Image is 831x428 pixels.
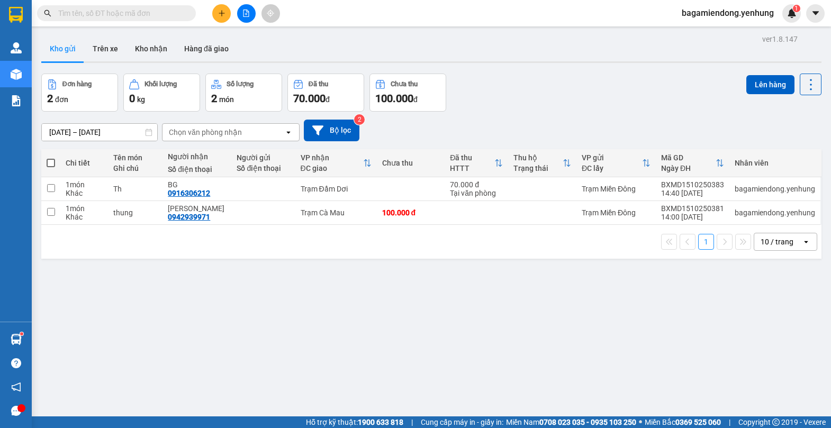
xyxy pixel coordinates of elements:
div: 100.000 đ [382,208,440,217]
button: Hàng đã giao [176,36,237,61]
button: Bộ lọc [304,120,359,141]
button: Lên hàng [746,75,794,94]
div: 14:00 [DATE] [661,213,724,221]
button: plus [212,4,231,23]
span: Miền Nam [506,416,636,428]
span: đ [413,95,418,104]
span: message [11,406,21,416]
div: Số lượng [227,80,254,88]
div: Tại văn phòng [450,189,503,197]
img: solution-icon [11,95,22,106]
span: notification [11,382,21,392]
span: file-add [242,10,250,17]
button: Khối lượng0kg [123,74,200,112]
span: Cung cấp máy in - giấy in: [421,416,503,428]
div: Chưa thu [382,159,440,167]
div: sa thương [168,204,226,213]
div: 1 món [66,204,103,213]
div: 10 / trang [761,236,793,247]
div: Khối lượng [144,80,177,88]
div: 0916306212 [168,189,210,197]
div: Trạm Miền Đông [582,208,651,217]
div: Trạm Cà Mau [301,208,372,217]
div: bagamiendong.yenhung [735,185,815,193]
div: 1 món [66,180,103,189]
div: BXMD1510250381 [661,204,724,213]
div: BG [168,180,226,189]
div: Chi tiết [66,159,103,167]
button: 1 [698,234,714,250]
div: Tên món [113,153,157,162]
img: icon-new-feature [787,8,797,18]
div: ĐC giao [301,164,363,172]
strong: 0708 023 035 - 0935 103 250 [539,418,636,426]
th: Toggle SortBy [656,149,729,177]
div: Khác [66,189,103,197]
div: Người gửi [237,153,290,162]
img: warehouse-icon [11,334,22,345]
button: file-add [237,4,256,23]
span: 1 [794,5,798,12]
strong: 1900 633 818 [358,418,403,426]
div: Trạng thái [513,164,563,172]
span: question-circle [11,358,21,368]
span: đơn [55,95,68,104]
sup: 1 [20,332,23,335]
div: VP gửi [582,153,642,162]
input: Select a date range. [42,124,157,141]
span: caret-down [811,8,820,18]
svg: open [802,238,810,246]
button: Kho nhận [127,36,176,61]
button: Đơn hàng2đơn [41,74,118,112]
div: HTTT [450,164,494,172]
strong: 0369 525 060 [675,418,721,426]
div: Ngày ĐH [661,164,716,172]
div: Ghi chú [113,164,157,172]
button: Kho gửi [41,36,84,61]
span: bagamiendong.yenhung [673,6,782,20]
svg: open [284,128,293,136]
span: Miền Bắc [645,416,721,428]
span: ⚪️ [639,420,642,424]
div: BXMD1510250383 [661,180,724,189]
button: Chưa thu100.000đ [369,74,446,112]
span: 100.000 [375,92,413,105]
div: Chọn văn phòng nhận [169,127,242,138]
div: Th [113,185,157,193]
div: VP nhận [301,153,363,162]
sup: 2 [354,114,365,125]
div: 0942939971 [168,213,210,221]
span: kg [137,95,145,104]
span: Hỗ trợ kỹ thuật: [306,416,403,428]
div: Trạm Đầm Dơi [301,185,372,193]
img: logo-vxr [9,7,23,23]
div: Khác [66,213,103,221]
span: | [729,416,730,428]
div: Số điện thoại [237,164,290,172]
div: Mã GD [661,153,716,162]
sup: 1 [793,5,800,12]
button: Số lượng2món [205,74,282,112]
div: Trạm Miền Đông [582,185,651,193]
div: Đã thu [450,153,494,162]
div: Chưa thu [391,80,418,88]
span: 0 [129,92,135,105]
button: caret-down [806,4,825,23]
span: search [44,10,51,17]
div: ver 1.8.147 [762,33,798,45]
th: Toggle SortBy [508,149,576,177]
div: thung [113,208,157,217]
span: 70.000 [293,92,326,105]
span: 2 [211,92,217,105]
div: Nhân viên [735,159,815,167]
span: đ [326,95,330,104]
div: Người nhận [168,152,226,161]
button: Đã thu70.000đ [287,74,364,112]
input: Tìm tên, số ĐT hoặc mã đơn [58,7,183,19]
img: warehouse-icon [11,42,22,53]
div: ĐC lấy [582,164,642,172]
img: warehouse-icon [11,69,22,80]
div: Thu hộ [513,153,563,162]
div: Đơn hàng [62,80,92,88]
th: Toggle SortBy [445,149,508,177]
